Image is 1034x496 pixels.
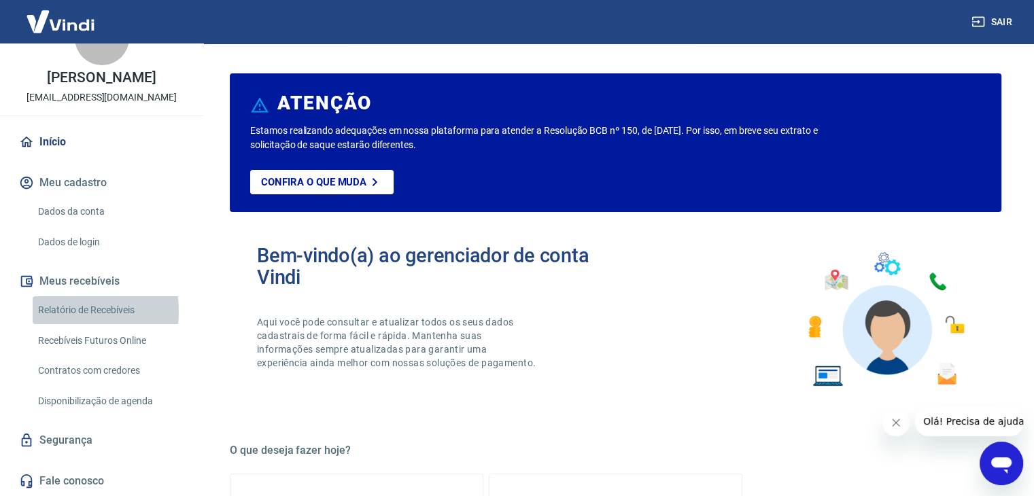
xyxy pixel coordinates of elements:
[33,387,187,415] a: Disponibilização de agenda
[33,357,187,385] a: Contratos com credores
[250,124,835,152] p: Estamos realizando adequações em nossa plataforma para atender a Resolução BCB nº 150, de [DATE]....
[47,71,156,85] p: [PERSON_NAME]
[8,10,114,20] span: Olá! Precisa de ajuda?
[257,245,616,288] h2: Bem-vindo(a) ao gerenciador de conta Vindi
[16,466,187,496] a: Fale conosco
[16,266,187,296] button: Meus recebíveis
[277,96,372,110] h6: ATENÇÃO
[33,228,187,256] a: Dados de login
[16,168,187,198] button: Meu cadastro
[915,406,1023,436] iframe: Mensagem da empresa
[16,1,105,42] img: Vindi
[33,296,187,324] a: Relatório de Recebíveis
[969,10,1018,35] button: Sair
[33,327,187,355] a: Recebíveis Futuros Online
[980,442,1023,485] iframe: Botão para abrir a janela de mensagens
[796,245,974,395] img: Imagem de um avatar masculino com diversos icones exemplificando as funcionalidades do gerenciado...
[261,176,366,188] p: Confira o que muda
[230,444,1001,457] h5: O que deseja fazer hoje?
[257,315,538,370] p: Aqui você pode consultar e atualizar todos os seus dados cadastrais de forma fácil e rápida. Mant...
[16,425,187,455] a: Segurança
[33,198,187,226] a: Dados da conta
[27,90,177,105] p: [EMAIL_ADDRESS][DOMAIN_NAME]
[882,409,910,436] iframe: Fechar mensagem
[250,170,394,194] a: Confira o que muda
[16,127,187,157] a: Início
